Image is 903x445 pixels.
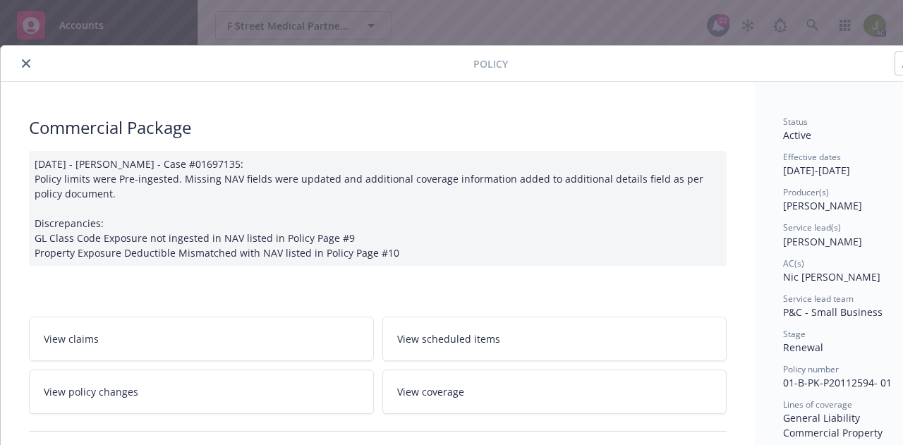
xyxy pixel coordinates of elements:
[397,384,464,399] span: View coverage
[29,151,727,266] div: [DATE] - [PERSON_NAME] - Case #01697135: Policy limits were Pre-ingested. Missing NAV fields were...
[29,370,374,414] a: View policy changes
[783,293,854,305] span: Service lead team
[783,235,862,248] span: [PERSON_NAME]
[783,151,841,163] span: Effective dates
[473,56,508,71] span: Policy
[783,116,808,128] span: Status
[783,128,811,142] span: Active
[783,257,804,269] span: AC(s)
[783,328,806,340] span: Stage
[783,376,892,389] span: 01-B-PK-P20112594- 01
[783,186,829,198] span: Producer(s)
[783,270,880,284] span: Nic [PERSON_NAME]
[783,398,852,410] span: Lines of coverage
[29,317,374,361] a: View claims
[382,317,727,361] a: View scheduled items
[783,221,841,233] span: Service lead(s)
[18,55,35,72] button: close
[783,305,883,319] span: P&C - Small Business
[783,363,839,375] span: Policy number
[382,370,727,414] a: View coverage
[397,331,500,346] span: View scheduled items
[29,116,727,140] div: Commercial Package
[783,341,823,354] span: Renewal
[783,199,862,212] span: [PERSON_NAME]
[44,384,138,399] span: View policy changes
[44,331,99,346] span: View claims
